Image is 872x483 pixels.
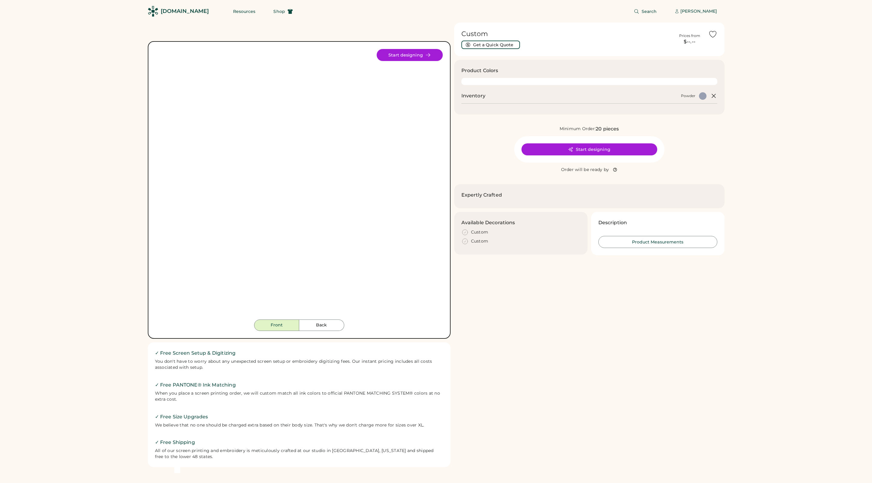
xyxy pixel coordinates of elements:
img: Product Image [164,49,434,319]
div: You don't have to worry about any unexpected screen setup or embroidery digitizing fees. Our inst... [155,359,443,371]
div: Custom [471,238,488,244]
button: Product Measurements [598,236,717,248]
button: Start designing [377,49,443,61]
div: Prices from [679,33,700,38]
h2: ✓ Free Screen Setup & Digitizing [155,350,443,357]
button: Start designing [521,143,657,155]
h3: Product Colors [461,67,498,74]
h2: ✓ Free PANTONE® Ink Matching [155,381,443,389]
div: We believe that no one should be charged extra based on their body size. That's why we don't char... [155,422,443,428]
img: Rendered Logo - Screens [148,6,158,17]
div: Custom [471,229,488,235]
button: Resources [226,5,263,17]
button: Back [299,319,344,331]
div: [PERSON_NAME] [680,8,717,14]
div: 20 pieces [596,125,619,133]
h2: Inventory [461,92,485,99]
button: Shop [266,5,300,17]
span: Search [642,9,657,14]
h2: ✓ Free Size Upgrades [155,413,443,420]
span: Shop [273,9,285,14]
div: $--.-- [675,38,705,45]
h3: Description [598,219,627,226]
h2: Expertly Crafted [461,191,502,199]
button: Search [627,5,664,17]
button: Front [254,319,299,331]
div: Minimum Order: [560,126,596,132]
div: When you place a screen printing order, we will custom match all ink colors to official PANTONE M... [155,390,443,402]
div: Order will be ready by [561,167,609,173]
div: All of our screen printing and embroidery is meticulously crafted at our studio in [GEOGRAPHIC_DA... [155,448,443,460]
h2: ✓ Free Shipping [155,439,443,446]
h3: Available Decorations [461,219,515,226]
button: Get a Quick Quote [461,41,520,49]
h1: Custom [461,30,671,38]
div: Powder [681,93,695,98]
div: [DOMAIN_NAME] [161,8,209,15]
